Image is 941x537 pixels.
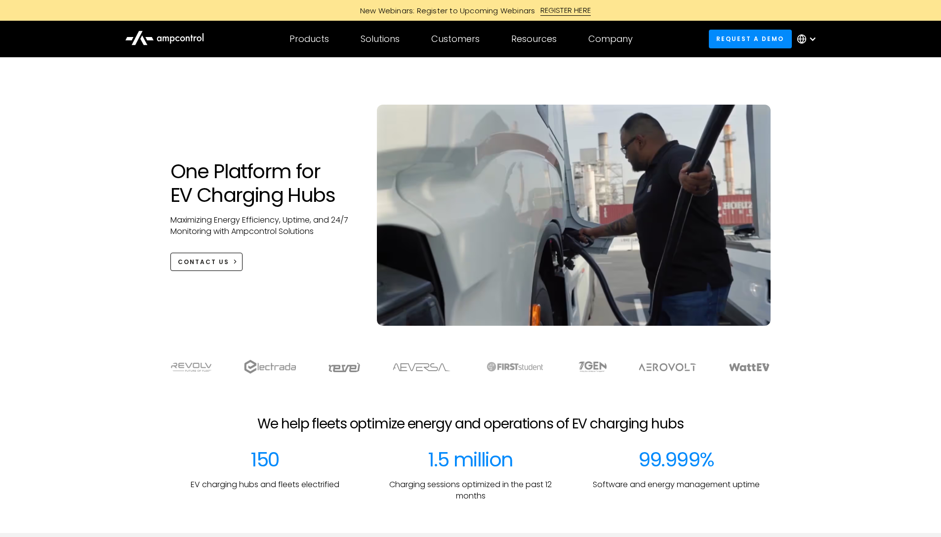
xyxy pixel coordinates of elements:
a: CONTACT US [170,253,243,271]
div: Company [588,34,633,44]
p: Maximizing Energy Efficiency, Uptime, and 24/7 Monitoring with Ampcontrol Solutions [170,215,358,237]
div: 99.999% [638,448,714,471]
div: Customers [431,34,480,44]
div: Solutions [361,34,400,44]
a: Request a demo [709,30,792,48]
img: WattEV logo [729,363,770,371]
img: Aerovolt Logo [638,363,697,371]
div: Resources [511,34,557,44]
div: CONTACT US [178,258,229,267]
div: 150 [250,448,279,471]
div: New Webinars: Register to Upcoming Webinars [350,5,540,16]
img: electrada logo [244,360,296,374]
div: Products [289,34,329,44]
div: REGISTER HERE [540,5,591,16]
h1: One Platform for EV Charging Hubs [170,159,358,207]
p: EV charging hubs and fleets electrified [191,479,339,490]
p: Software and energy management uptime [593,479,760,490]
p: Charging sessions optimized in the past 12 months [376,479,566,501]
div: 1.5 million [428,448,513,471]
h2: We help fleets optimize energy and operations of EV charging hubs [257,416,683,432]
a: New Webinars: Register to Upcoming WebinarsREGISTER HERE [248,5,693,16]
